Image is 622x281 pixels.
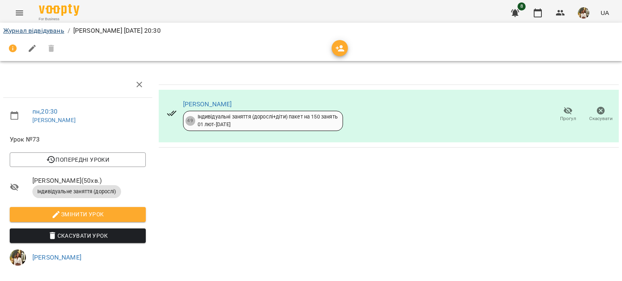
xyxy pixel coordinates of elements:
span: Попередні уроки [16,155,139,165]
button: UA [597,5,612,20]
span: Індивідуальне заняття (дорослі) [32,188,121,195]
a: [PERSON_NAME] [183,100,232,108]
p: [PERSON_NAME] [DATE] 20:30 [73,26,161,36]
a: [PERSON_NAME] [32,254,81,261]
span: [PERSON_NAME] ( 50 хв. ) [32,176,146,186]
a: Журнал відвідувань [3,27,64,34]
span: Скасувати [589,115,613,122]
img: aea806cbca9c040a8c2344d296ea6535.jpg [578,7,589,19]
span: UA [601,8,609,17]
span: 8 [518,2,526,11]
button: Змінити урок [10,207,146,222]
span: Прогул [560,115,576,122]
img: aea806cbca9c040a8c2344d296ea6535.jpg [10,249,26,266]
a: [PERSON_NAME] [32,117,76,123]
span: For Business [39,17,79,22]
div: Індивідуальні заняття (дорослі+діти) пакет на 150 занять 01 лют - [DATE] [198,113,338,128]
div: 49 [185,116,195,126]
span: Скасувати Урок [16,231,139,241]
button: Прогул [552,103,584,126]
button: Menu [10,3,29,23]
button: Скасувати Урок [10,228,146,243]
span: Змінити урок [16,209,139,219]
nav: breadcrumb [3,26,619,36]
span: Урок №73 [10,135,146,144]
img: Voopty Logo [39,4,79,16]
button: Попередні уроки [10,152,146,167]
a: пн , 20:30 [32,108,58,115]
button: Скасувати [584,103,617,126]
li: / [68,26,70,36]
